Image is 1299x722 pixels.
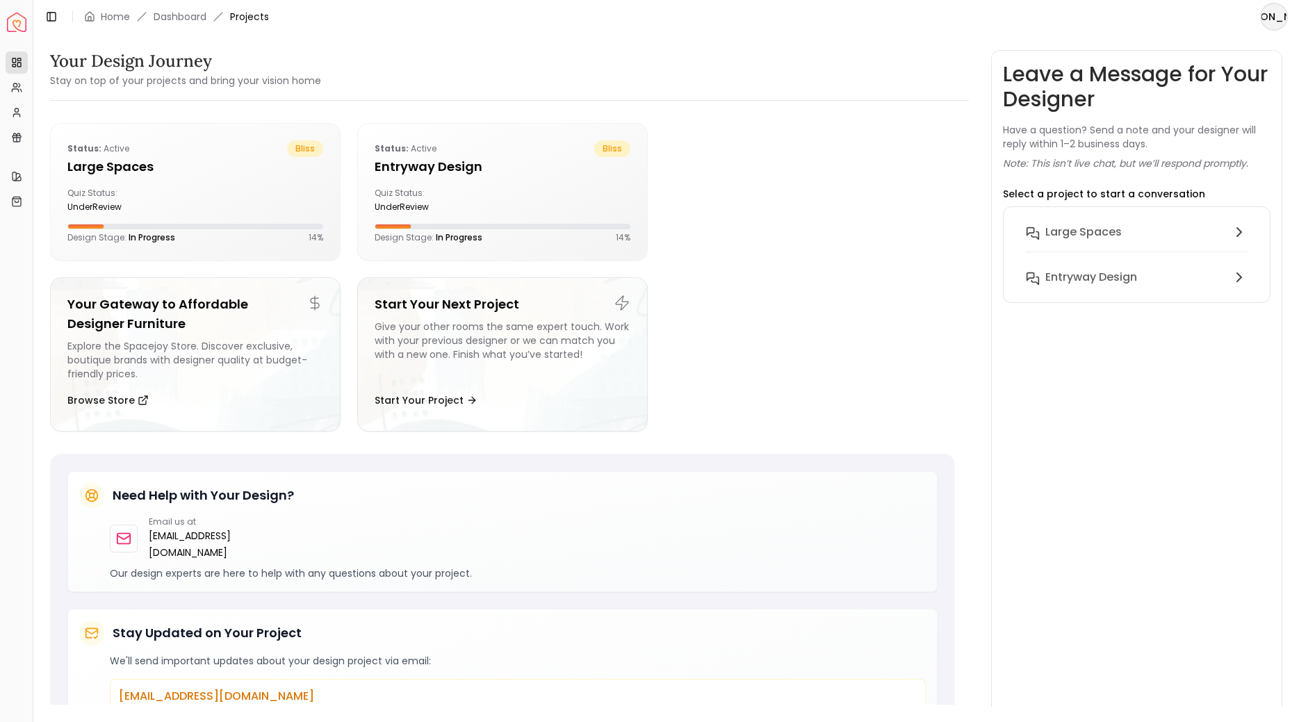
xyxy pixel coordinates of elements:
span: In Progress [436,231,482,243]
h5: Need Help with Your Design? [113,486,294,505]
span: Projects [230,10,269,24]
div: underReview [375,202,497,213]
h6: entryway design [1045,269,1137,286]
a: Dashboard [154,10,206,24]
span: bliss [594,140,630,157]
p: 14 % [309,232,323,243]
p: active [375,140,436,157]
div: Quiz Status: [67,188,190,213]
h3: Your Design Journey [50,50,321,72]
h5: entryway design [375,157,630,177]
a: Spacejoy [7,13,26,32]
p: Design Stage: [67,232,175,243]
div: Explore the Spacejoy Store. Discover exclusive, boutique brands with designer quality at budget-f... [67,339,323,381]
b: Status: [67,142,101,154]
p: Our design experts are here to help with any questions about your project. [110,566,926,580]
a: Home [101,10,130,24]
button: Browse Store [67,386,149,414]
p: Email us at [149,516,297,527]
button: Start Your Project [375,386,477,414]
p: 14 % [616,232,630,243]
b: Status: [375,142,409,154]
small: Stay on top of your projects and bring your vision home [50,74,321,88]
img: Spacejoy Logo [7,13,26,32]
h6: Large Spaces [1045,224,1122,240]
h5: Your Gateway to Affordable Designer Furniture [67,295,323,334]
span: bliss [287,140,323,157]
p: active [67,140,129,157]
p: Design Stage: [375,232,482,243]
a: Start Your Next ProjectGive your other rooms the same expert touch. Work with your previous desig... [357,277,648,432]
nav: breadcrumb [84,10,269,24]
div: Give your other rooms the same expert touch. Work with your previous designer or we can match you... [375,320,630,381]
a: [EMAIL_ADDRESS][DOMAIN_NAME] [149,527,297,561]
span: [PERSON_NAME] [1261,4,1286,29]
h5: Stay Updated on Your Project [113,623,302,643]
button: [PERSON_NAME] [1260,3,1288,31]
button: entryway design [1015,263,1259,291]
p: Select a project to start a conversation [1003,187,1205,201]
p: [EMAIL_ADDRESS][DOMAIN_NAME] [119,688,917,705]
span: In Progress [129,231,175,243]
p: Have a question? Send a note and your designer will reply within 1–2 business days. [1003,123,1271,151]
div: underReview [67,202,190,213]
div: Quiz Status: [375,188,497,213]
a: Your Gateway to Affordable Designer FurnitureExplore the Spacejoy Store. Discover exclusive, bout... [50,277,341,432]
h5: Start Your Next Project [375,295,630,314]
p: We'll send important updates about your design project via email: [110,654,926,668]
h3: Leave a Message for Your Designer [1003,62,1271,112]
p: Note: This isn’t live chat, but we’ll respond promptly. [1003,156,1248,170]
button: Large Spaces [1015,218,1259,263]
h5: Large Spaces [67,157,323,177]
